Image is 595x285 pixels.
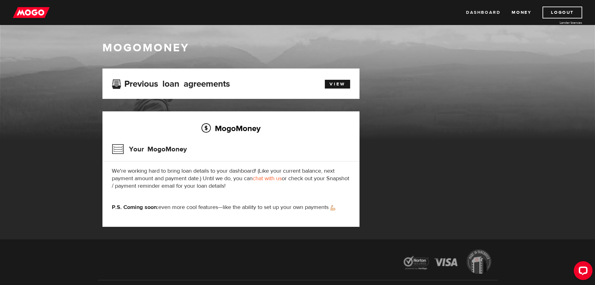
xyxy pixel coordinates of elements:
[330,205,335,211] img: strong arm emoji
[112,204,158,211] strong: P.S. Coming soon:
[112,141,187,157] h3: Your MogoMoney
[569,259,595,285] iframe: LiveChat chat widget
[253,175,282,182] a: chat with us
[102,41,493,54] h1: MogoMoney
[112,167,350,190] p: We're working hard to bring loan details to your dashboard! (Like your current balance, next paym...
[13,7,50,18] img: mogo_logo-11ee424be714fa7cbb0f0f49df9e16ec.png
[112,204,350,211] p: even more cool features—like the ability to set up your own payments
[466,7,500,18] a: Dashboard
[112,79,230,87] h3: Previous loan agreements
[325,80,350,89] a: View
[112,122,350,135] h2: MogoMoney
[512,7,531,18] a: Money
[398,245,498,280] img: legal-icons-92a2ffecb4d32d839781d1b4e4802d7b.png
[535,20,582,25] a: Lender licences
[543,7,582,18] a: Logout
